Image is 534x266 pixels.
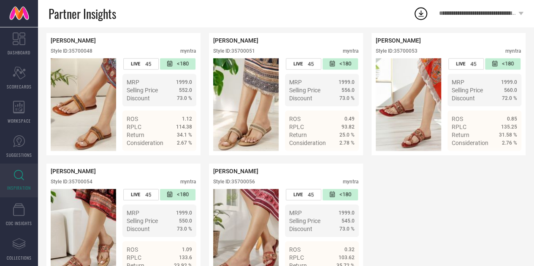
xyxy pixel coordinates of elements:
span: INSPIRATION [7,185,31,191]
span: <180 [502,60,514,67]
span: LIVE [131,61,140,67]
span: 0.85 [507,116,517,122]
span: Selling Price [289,87,320,94]
span: <180 [339,60,351,67]
span: Discount [452,95,475,102]
div: Number of days since the style was first listed on the platform [160,58,195,70]
a: Details [490,155,517,161]
div: Number of days since the style was first listed on the platform [323,58,358,70]
span: 135.25 [501,124,517,130]
span: <180 [339,191,351,198]
span: COLLECTIONS [7,255,32,261]
div: myntra [180,179,196,185]
div: Number of days since the style was first listed on the platform [323,189,358,200]
span: [PERSON_NAME] [213,168,258,175]
div: Number of days the style has been live on the platform [123,58,159,70]
span: 45 [470,61,476,67]
span: Consideration [289,140,326,146]
span: ROS [289,246,301,253]
span: RPLC [452,124,466,130]
span: MRP [127,79,139,86]
span: 72.0 % [502,95,517,101]
span: ROS [127,246,138,253]
span: <180 [177,60,189,67]
span: WORKSPACE [8,118,31,124]
span: SUGGESTIONS [6,152,32,158]
span: 73.0 % [177,226,192,232]
span: Details [498,155,517,161]
span: Partner Insights [49,5,116,22]
span: 2.76 % [502,140,517,146]
span: 560.0 [504,87,517,93]
span: 25.0 % [339,132,355,138]
span: RPLC [127,124,141,130]
div: Number of days the style has been live on the platform [123,189,159,200]
span: ROS [452,116,463,122]
div: Open download list [413,6,428,21]
div: myntra [343,48,359,54]
div: myntra [180,48,196,54]
span: 552.0 [179,87,192,93]
span: Details [336,155,355,161]
div: Click to view image [213,58,279,151]
span: MRP [452,79,464,86]
div: Style ID: 35700048 [51,48,92,54]
span: SCORECARDS [7,83,32,90]
span: 0.32 [344,247,355,253]
img: Style preview image [51,58,116,151]
a: Details [165,155,192,161]
span: CDC INSIGHTS [6,220,32,226]
span: Consideration [452,140,488,146]
span: 0.49 [344,116,355,122]
span: [PERSON_NAME] [51,168,96,175]
span: 45 [308,191,314,198]
span: 2.78 % [339,140,355,146]
span: Discount [289,226,312,232]
span: 73.0 % [339,95,355,101]
span: ROS [289,116,301,122]
span: 1.12 [182,116,192,122]
span: Discount [127,95,150,102]
span: 1999.0 [339,79,355,85]
span: 1.09 [182,247,192,253]
span: DASHBOARD [8,49,30,56]
div: myntra [343,179,359,185]
span: 114.38 [176,124,192,130]
img: Style preview image [376,58,441,151]
span: MRP [127,210,139,216]
div: Number of days the style has been live on the platform [286,58,321,70]
div: Style ID: 35700056 [213,179,255,185]
div: Number of days the style has been live on the platform [286,189,321,200]
span: 45 [308,61,314,67]
span: Consideration [127,140,163,146]
div: Click to view image [376,58,441,151]
span: Selling Price [452,87,483,94]
span: 556.0 [342,87,355,93]
span: LIVE [131,192,140,197]
span: [PERSON_NAME] [376,37,421,44]
div: Style ID: 35700053 [376,48,417,54]
span: 73.0 % [177,95,192,101]
span: LIVE [293,61,303,67]
span: Selling Price [127,218,158,224]
span: 545.0 [342,218,355,224]
span: 550.0 [179,218,192,224]
div: Style ID: 35700051 [213,48,255,54]
span: Discount [127,226,150,232]
span: 1999.0 [176,79,192,85]
span: Details [173,155,192,161]
span: MRP [289,210,302,216]
span: RPLC [127,254,141,261]
span: RPLC [289,124,304,130]
div: myntra [505,48,521,54]
div: Style ID: 35700054 [51,179,92,185]
span: 1999.0 [339,210,355,216]
img: Style preview image [213,58,279,151]
div: Number of days since the style was first listed on the platform [160,189,195,200]
div: Number of days the style has been live on the platform [448,58,484,70]
span: 133.6 [179,255,192,261]
span: 45 [145,61,151,67]
span: Return [127,132,144,138]
span: 31.58 % [499,132,517,138]
span: Discount [289,95,312,102]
